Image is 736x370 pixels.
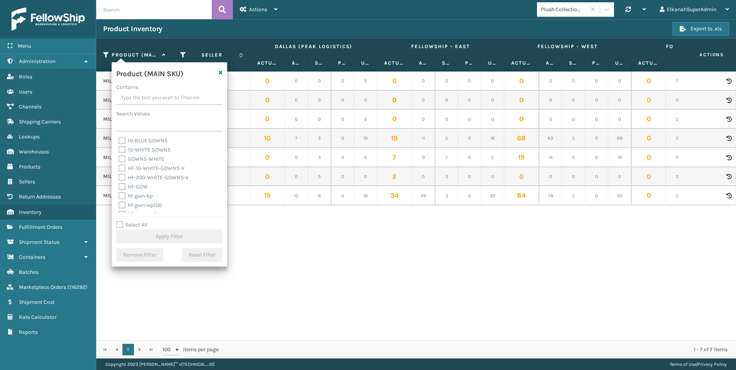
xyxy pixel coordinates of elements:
td: 5 [562,186,585,205]
p: Copyright 2023 [PERSON_NAME]™ v [TECHNICAL_ID] [105,358,214,370]
label: 10-BLUE GOWNS [119,137,167,144]
td: 0 [504,167,539,187]
label: HF-10-WHITE-GOWNS-V [119,165,184,172]
td: 84 [504,186,539,205]
i: Product Activity [726,155,731,160]
td: 0 [631,186,666,205]
i: Product Activity [726,193,731,198]
td: 0 [481,167,504,187]
button: Export to .xls [672,22,729,36]
td: 0 [504,72,539,91]
span: Sellers [19,178,35,185]
td: 0 [435,72,458,91]
td: 0 [539,72,562,91]
td: 0 [250,167,285,187]
td: 0 [285,148,308,167]
td: 0 [504,91,539,110]
td: 0 [377,110,412,129]
td: 19 [504,148,539,167]
span: Batches [19,269,38,275]
td: 0 [631,148,666,167]
td: 0 [504,110,539,129]
i: Product Activity [726,98,731,103]
td: 0 [331,129,354,148]
td: 7 [377,148,412,167]
td: 0 [331,186,354,205]
td: 0 [412,72,435,91]
td: 0 [354,110,377,129]
span: Menu [18,43,31,49]
td: 0 [412,91,435,110]
label: Select All [116,222,147,228]
span: Rate Calculator [19,314,57,320]
td: 34 [377,186,412,205]
td: 3 [308,167,331,187]
span: Return Addresses [19,193,61,200]
label: Actual Quantity [257,60,278,67]
label: Fellowship - East [384,43,497,50]
td: 5 [435,129,458,148]
td: 5 [481,148,504,167]
td: 16 [481,129,504,148]
td: 0 [331,110,354,129]
td: 0 [412,148,435,167]
td: 0 [250,110,285,129]
td: 83 [608,186,631,205]
span: items per page [162,344,219,355]
td: 0 [608,110,631,129]
td: 0 [631,167,666,187]
label: Product (MAIN SKU) [112,52,158,58]
td: 0 [585,91,608,110]
td: 0 [458,72,481,91]
span: Roles [19,73,32,80]
td: 0 [666,110,689,129]
span: Warehouses [19,148,49,155]
a: MIL-HK612-4 [103,115,134,123]
a: MIL-FTMT-B [103,77,132,85]
label: Seller [189,52,235,58]
a: MIL-MT-CLCF-10-Q [103,173,148,180]
span: Actions [675,48,729,61]
span: Reports [19,329,38,335]
td: 0 [481,72,504,91]
label: Safety [315,60,324,67]
h4: Product (MAIN SKU) [116,67,183,78]
label: HF-200-WHITE-GOWNS-V [119,174,189,181]
td: 0 [631,91,666,110]
span: Marketplace Orders [19,284,66,290]
label: Pending [592,60,601,67]
td: 0 [666,148,689,167]
td: 5 [562,129,585,148]
td: 10 [354,129,377,148]
td: 0 [250,91,285,110]
td: 0 [354,72,377,91]
td: 0 [631,110,666,129]
td: 3 [435,167,458,187]
td: 0 [666,167,689,187]
div: 1 - 7 of 7 items [229,346,728,353]
td: 0 [608,91,631,110]
span: Products [19,163,40,170]
span: Shipment Cost [19,299,55,305]
td: 0 [250,148,285,167]
td: 11 [412,129,435,148]
label: Available [546,60,555,67]
td: 0 [377,72,412,91]
label: Dallas (Peak Logistics) [257,43,370,50]
div: Plush Collections [541,5,587,13]
td: 0 [539,167,562,187]
td: 0 [435,110,458,129]
td: 32 [481,186,504,205]
td: 3 [435,186,458,205]
td: 0 [458,186,481,205]
td: 0 [539,91,562,110]
td: 0 [562,110,585,129]
label: Pending [338,60,347,67]
td: 0 [562,167,585,187]
td: 0 [562,72,585,91]
td: 0 [458,167,481,187]
td: 7 [435,148,458,167]
i: Product Activity [726,117,731,122]
td: 0 [308,91,331,110]
td: 0 [481,91,504,110]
